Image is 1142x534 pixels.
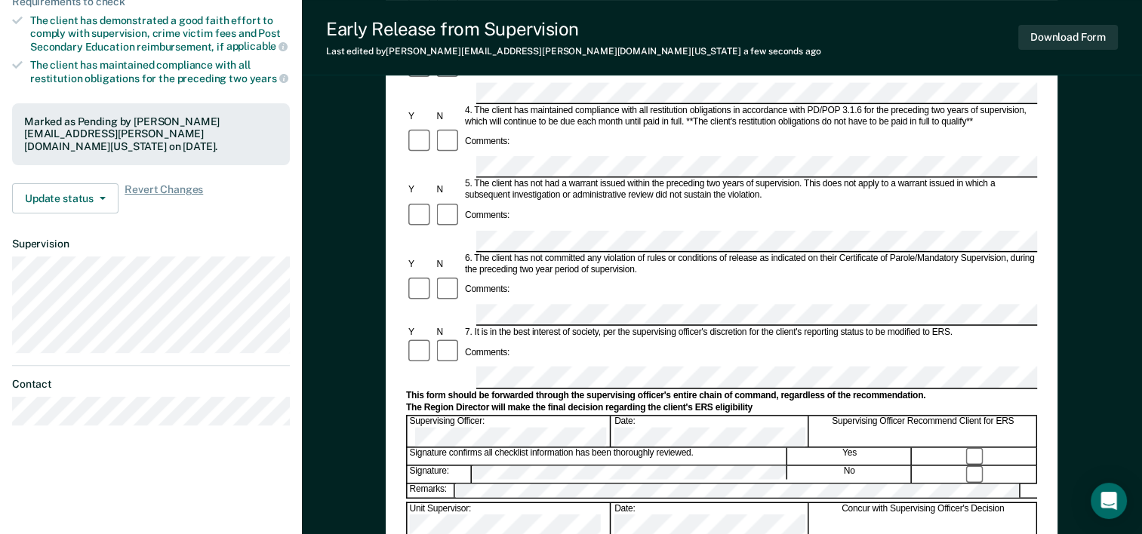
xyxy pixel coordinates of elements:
div: 4. The client has maintained compliance with all restitution obligations in accordance with PD/PO... [463,105,1037,127]
span: years [250,72,288,84]
span: Revert Changes [125,183,203,213]
div: Comments: [463,137,512,148]
div: Early Release from Supervision [326,18,821,40]
div: Comments: [463,347,512,358]
span: applicable [226,40,288,52]
dt: Contact [12,378,290,391]
div: The client has maintained compliance with all restitution obligations for the preceding two [30,59,290,84]
button: Update status [12,183,119,213]
div: Signature confirms all checklist information has been thoroughly reviewed. [408,448,787,465]
div: 6. The client has not committed any violation of rules or conditions of release as indicated on t... [463,253,1037,275]
div: Remarks: [408,484,456,498]
button: Download Form [1018,25,1118,50]
span: a few seconds ago [743,46,821,57]
div: N [435,259,463,270]
div: N [435,185,463,196]
div: Open Intercom Messenger [1091,483,1127,519]
div: N [435,327,463,338]
div: Yes [788,448,912,465]
div: Y [406,327,434,338]
div: Signature: [408,466,472,483]
div: Y [406,185,434,196]
div: Supervising Officer: [408,416,611,447]
div: Marked as Pending by [PERSON_NAME][EMAIL_ADDRESS][PERSON_NAME][DOMAIN_NAME][US_STATE] on [DATE]. [24,115,278,153]
div: Comments: [463,210,512,222]
div: No [788,466,912,483]
div: Y [406,259,434,270]
div: Last edited by [PERSON_NAME][EMAIL_ADDRESS][PERSON_NAME][DOMAIN_NAME][US_STATE] [326,46,821,57]
div: 5. The client has not had a warrant issued within the preceding two years of supervision. This do... [463,179,1037,201]
div: Y [406,111,434,122]
div: Comments: [463,284,512,296]
div: 7. It is in the best interest of society, per the supervising officer's discretion for the client... [463,327,1037,338]
div: The client has demonstrated a good faith effort to comply with supervision, crime victim fees and... [30,14,290,53]
div: Date: [612,416,808,447]
div: Supervising Officer Recommend Client for ERS [810,416,1037,447]
div: The Region Director will make the final decision regarding the client's ERS eligibility [406,402,1037,413]
dt: Supervision [12,238,290,250]
div: N [435,111,463,122]
div: This form should be forwarded through the supervising officer's entire chain of command, regardle... [406,390,1037,401]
